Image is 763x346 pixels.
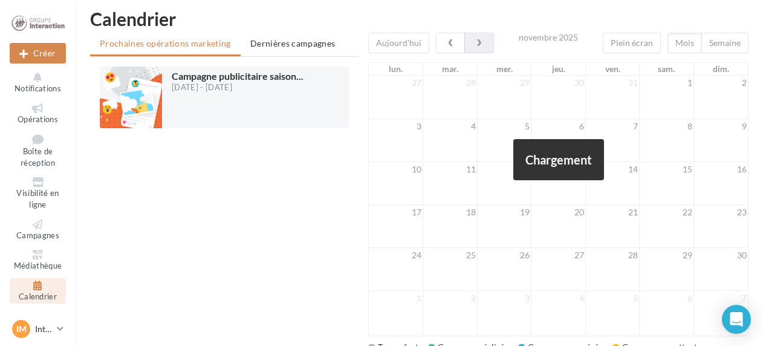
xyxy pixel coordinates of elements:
a: Boîte de réception [10,131,66,170]
button: Notifications [10,70,66,96]
span: Boîte de réception [21,147,55,168]
a: Calendrier [10,278,66,304]
div: [DATE] - [DATE] [172,83,304,91]
span: Campagnes [16,230,59,240]
span: Notifications [15,83,61,93]
a: Campagnes [10,217,66,243]
span: Visibilité en ligne [16,189,59,210]
div: ' [368,33,748,336]
div: Open Intercom Messenger [722,305,751,334]
span: ... [296,70,304,82]
span: Campagne publicitaire saison [172,70,304,82]
div: Nouvelle campagne [10,43,66,64]
span: Calendrier [19,292,57,301]
a: Médiathèque [10,247,66,273]
a: Visibilité en ligne [10,175,66,212]
div: Chargement [513,139,604,181]
a: Opérations [10,101,66,127]
span: Dernières campagnes [250,38,336,48]
p: Interaction MONACO [35,323,52,335]
a: IM Interaction MONACO [10,318,66,341]
span: Opérations [18,114,58,124]
span: Médiathèque [14,261,62,270]
span: IM [16,323,27,335]
h1: Calendrier [90,10,748,28]
span: Prochaines opérations marketing [100,38,231,48]
button: Créer [10,43,66,64]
